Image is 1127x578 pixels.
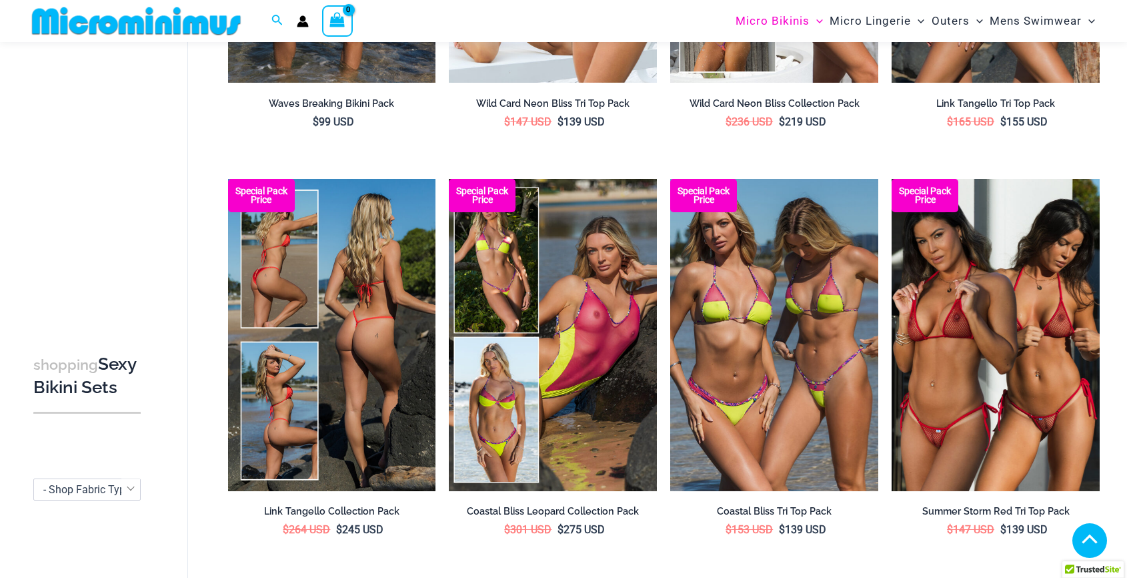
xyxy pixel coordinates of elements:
[449,97,657,110] h2: Wild Card Neon Bliss Tri Top Pack
[810,4,823,38] span: Menu Toggle
[34,479,140,500] span: - Shop Fabric Type
[947,523,994,536] bdi: 147 USD
[449,179,657,491] a: Coastal Bliss Leopard Sunset Collection Pack C Coastal Bliss Leopard Sunset Collection Pack BCoas...
[892,505,1100,518] h2: Summer Storm Red Tri Top Pack
[826,4,928,38] a: Micro LingerieMenu ToggleMenu Toggle
[33,356,98,373] span: shopping
[228,97,436,110] h2: Waves Breaking Bikini Pack
[892,97,1100,115] a: Link Tangello Tri Top Pack
[892,505,1100,523] a: Summer Storm Red Tri Top Pack
[313,115,354,128] bdi: 99 USD
[283,523,289,536] span: $
[33,479,141,501] span: - Shop Fabric Type
[228,97,436,115] a: Waves Breaking Bikini Pack
[730,2,1100,40] nav: Site Navigation
[670,505,878,518] h2: Coastal Bliss Tri Top Pack
[504,523,510,536] span: $
[779,523,785,536] span: $
[33,353,141,399] h3: Sexy Bikini Sets
[986,4,1098,38] a: Mens SwimwearMenu ToggleMenu Toggle
[228,179,436,491] img: Collection Pack B
[557,523,563,536] span: $
[1000,523,1048,536] bdi: 139 USD
[726,523,732,536] span: $
[33,45,153,312] iframe: TrustedSite Certified
[779,115,785,128] span: $
[670,179,878,491] a: Coastal Bliss Leopard Sunset Tri Top Pack Coastal Bliss Leopard Sunset Tri Top Pack BCoastal Blis...
[1000,115,1006,128] span: $
[504,523,551,536] bdi: 301 USD
[726,523,773,536] bdi: 153 USD
[271,13,283,29] a: Search icon link
[504,115,551,128] bdi: 147 USD
[504,115,510,128] span: $
[779,523,826,536] bdi: 139 USD
[449,97,657,115] a: Wild Card Neon Bliss Tri Top Pack
[830,4,911,38] span: Micro Lingerie
[990,4,1082,38] span: Mens Swimwear
[1082,4,1095,38] span: Menu Toggle
[557,523,605,536] bdi: 275 USD
[732,4,826,38] a: Micro BikinisMenu ToggleMenu Toggle
[283,523,330,536] bdi: 264 USD
[670,505,878,523] a: Coastal Bliss Tri Top Pack
[726,115,732,128] span: $
[736,4,810,38] span: Micro Bikinis
[336,523,383,536] bdi: 245 USD
[27,6,246,36] img: MM SHOP LOGO FLAT
[670,97,878,115] a: Wild Card Neon Bliss Collection Pack
[557,115,605,128] bdi: 139 USD
[947,523,953,536] span: $
[43,483,131,496] span: - Shop Fabric Type
[892,97,1100,110] h2: Link Tangello Tri Top Pack
[449,505,657,523] a: Coastal Bliss Leopard Collection Pack
[928,4,986,38] a: OutersMenu ToggleMenu Toggle
[1000,523,1006,536] span: $
[449,179,657,491] img: Coastal Bliss Leopard Sunset Collection Pack C
[892,179,1100,491] a: Summer Storm Red Tri Top Pack F Summer Storm Red Tri Top Pack BSummer Storm Red Tri Top Pack B
[1000,115,1048,128] bdi: 155 USD
[911,4,924,38] span: Menu Toggle
[449,505,657,518] h2: Coastal Bliss Leopard Collection Pack
[779,115,826,128] bdi: 219 USD
[228,505,436,518] h2: Link Tangello Collection Pack
[932,4,970,38] span: Outers
[970,4,983,38] span: Menu Toggle
[297,15,309,27] a: Account icon link
[670,179,878,491] img: Coastal Bliss Leopard Sunset Tri Top Pack
[947,115,953,128] span: $
[336,523,342,536] span: $
[228,505,436,523] a: Link Tangello Collection Pack
[228,187,295,204] b: Special Pack Price
[670,187,737,204] b: Special Pack Price
[670,97,878,110] h2: Wild Card Neon Bliss Collection Pack
[892,187,958,204] b: Special Pack Price
[449,187,515,204] b: Special Pack Price
[228,179,436,491] a: Collection Pack Collection Pack BCollection Pack B
[892,179,1100,491] img: Summer Storm Red Tri Top Pack F
[322,5,353,36] a: View Shopping Cart, empty
[726,115,773,128] bdi: 236 USD
[313,115,319,128] span: $
[557,115,563,128] span: $
[947,115,994,128] bdi: 165 USD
